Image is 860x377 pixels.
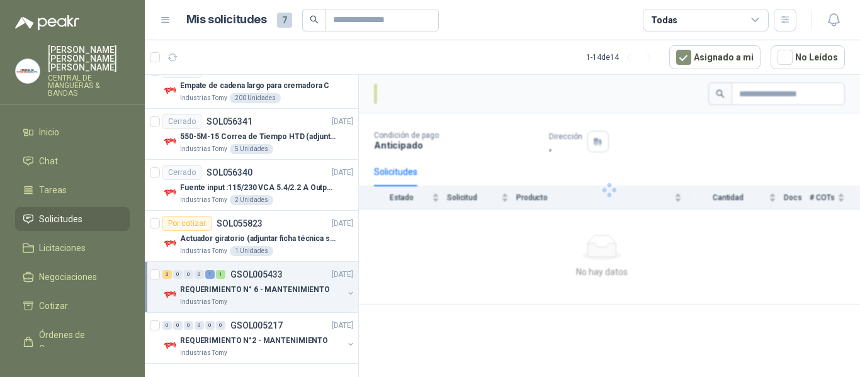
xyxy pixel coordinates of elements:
[230,270,283,279] p: GSOL005433
[15,265,130,289] a: Negociaciones
[162,165,201,180] div: Cerrado
[180,80,329,92] p: Empate de cadena largo para cremadora C
[162,185,178,200] img: Company Logo
[180,284,330,296] p: REQUERIMIENTO N° 6 - MANTENIMIENTO
[332,116,353,128] p: [DATE]
[162,236,178,251] img: Company Logo
[15,236,130,260] a: Licitaciones
[332,167,353,179] p: [DATE]
[195,270,204,279] div: 0
[39,299,68,313] span: Cotizar
[39,125,59,139] span: Inicio
[180,233,337,245] p: Actuador giratorio (adjuntar ficha técnica si es diferente a festo)
[669,45,761,69] button: Asignado a mi
[162,270,172,279] div: 3
[162,321,172,330] div: 0
[186,11,267,29] h1: Mis solicitudes
[216,321,225,330] div: 0
[230,246,273,256] div: 1 Unidades
[162,338,178,353] img: Company Logo
[145,211,358,262] a: Por cotizarSOL055823[DATE] Company LogoActuador giratorio (adjuntar ficha técnica si es diferente...
[39,328,118,356] span: Órdenes de Compra
[180,131,337,143] p: 550-5M-15 Correa de Tiempo HTD (adjuntar ficha y /o imagenes)
[180,246,227,256] p: Industrias Tomy
[145,109,358,160] a: CerradoSOL056341[DATE] Company Logo550-5M-15 Correa de Tiempo HTD (adjuntar ficha y /o imagenes)I...
[162,287,178,302] img: Company Logo
[15,149,130,173] a: Chat
[15,178,130,202] a: Tareas
[16,59,40,83] img: Company Logo
[195,321,204,330] div: 0
[39,183,67,197] span: Tareas
[332,320,353,332] p: [DATE]
[586,47,659,67] div: 1 - 14 de 14
[48,74,130,97] p: CENTRAL DE MANGUERAS & BANDAS
[162,114,201,129] div: Cerrado
[162,267,356,307] a: 3 0 0 0 1 1 GSOL005433[DATE] Company LogoREQUERIMIENTO N° 6 - MANTENIMIENTOIndustrias Tomy
[230,93,281,103] div: 200 Unidades
[651,13,677,27] div: Todas
[15,15,79,30] img: Logo peakr
[207,66,252,75] p: SOL056342
[310,15,319,24] span: search
[173,270,183,279] div: 0
[162,134,178,149] img: Company Logo
[162,83,178,98] img: Company Logo
[173,321,183,330] div: 0
[15,323,130,361] a: Órdenes de Compra
[145,58,358,109] a: CerradoSOL056342[DATE] Company LogoEmpate de cadena largo para cremadora CIndustrias Tomy200 Unid...
[39,154,58,168] span: Chat
[230,195,273,205] div: 2 Unidades
[205,270,215,279] div: 1
[277,13,292,28] span: 7
[39,270,97,284] span: Negociaciones
[180,348,227,358] p: Industrias Tomy
[180,144,227,154] p: Industrias Tomy
[162,216,212,231] div: Por cotizar
[184,321,193,330] div: 0
[205,321,215,330] div: 0
[230,321,283,330] p: GSOL005217
[771,45,845,69] button: No Leídos
[207,117,252,126] p: SOL056341
[162,318,356,358] a: 0 0 0 0 0 0 GSOL005217[DATE] Company LogoREQUERIMIENTO N°2 - MANTENIMIENTOIndustrias Tomy
[230,144,273,154] div: 5 Unidades
[184,270,193,279] div: 0
[180,297,227,307] p: Industrias Tomy
[145,160,358,211] a: CerradoSOL056340[DATE] Company LogoFuente input :115/230 VCA 5.4/2.2 A Output: 24 VDC 10 A 47-63 ...
[180,182,337,194] p: Fuente input :115/230 VCA 5.4/2.2 A Output: 24 VDC 10 A 47-63 Hz
[180,195,227,205] p: Industrias Tomy
[332,269,353,281] p: [DATE]
[48,45,130,72] p: [PERSON_NAME] [PERSON_NAME] [PERSON_NAME]
[180,335,328,347] p: REQUERIMIENTO N°2 - MANTENIMIENTO
[39,212,82,226] span: Solicitudes
[216,270,225,279] div: 1
[39,241,86,255] span: Licitaciones
[207,168,252,177] p: SOL056340
[180,93,227,103] p: Industrias Tomy
[332,218,353,230] p: [DATE]
[15,207,130,231] a: Solicitudes
[217,219,263,228] p: SOL055823
[15,120,130,144] a: Inicio
[15,294,130,318] a: Cotizar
